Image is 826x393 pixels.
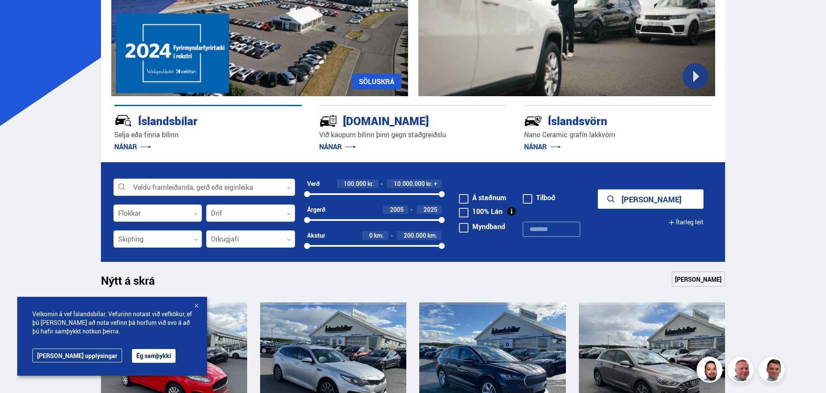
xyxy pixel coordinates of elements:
[524,112,542,130] img: -Svtn6bYgwAsiwNX.svg
[524,130,712,140] p: Nano Ceramic grafín lakkvörn
[114,130,302,140] p: Selja eða finna bílinn
[374,232,384,239] span: km.
[598,189,704,209] button: [PERSON_NAME]
[524,113,681,128] div: Íslandsvörn
[459,208,503,215] label: 100% Lán
[114,142,151,151] a: NÁNAR
[459,223,505,230] label: Myndband
[369,231,373,239] span: 0
[390,205,404,214] span: 2005
[523,194,556,201] label: Tilboð
[434,180,437,187] span: +
[426,180,433,187] span: kr.
[132,349,176,363] button: Ég samþykki
[319,130,507,140] p: Við kaupum bílinn þinn gegn staðgreiðslu
[307,232,325,239] div: Akstur
[101,274,170,292] h1: Nýtt á skrá
[394,179,425,188] span: 10.000.000
[352,74,401,89] a: SÖLUSKRÁ
[32,310,192,336] span: Velkomin á vef Íslandsbílar. Vefurinn notast við vefkökur, ef þú [PERSON_NAME] að nota vefinn þá ...
[404,231,426,239] span: 200.000
[367,180,374,187] span: kr.
[307,206,325,213] div: Árgerð
[7,3,33,29] button: Opna LiveChat spjallviðmót
[319,112,337,130] img: tr5P-W3DuiFaO7aO.svg
[427,232,437,239] span: km.
[672,271,725,287] a: [PERSON_NAME]
[307,180,320,187] div: Verð
[524,142,561,151] a: NÁNAR
[319,113,476,128] div: [DOMAIN_NAME]
[32,349,122,362] a: [PERSON_NAME] upplýsingar
[114,112,132,130] img: JRvxyua_JYH6wB4c.svg
[459,194,506,201] label: Á staðnum
[424,205,437,214] span: 2025
[760,358,786,384] img: FbJEzSuNWCJXmdc-.webp
[114,113,271,128] div: Íslandsbílar
[729,358,755,384] img: siFngHWaQ9KaOqBr.png
[344,179,366,188] span: 100.000
[669,213,704,232] button: Ítarleg leit
[698,358,724,384] img: nhp88E3Fdnt1Opn2.png
[319,142,356,151] a: NÁNAR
